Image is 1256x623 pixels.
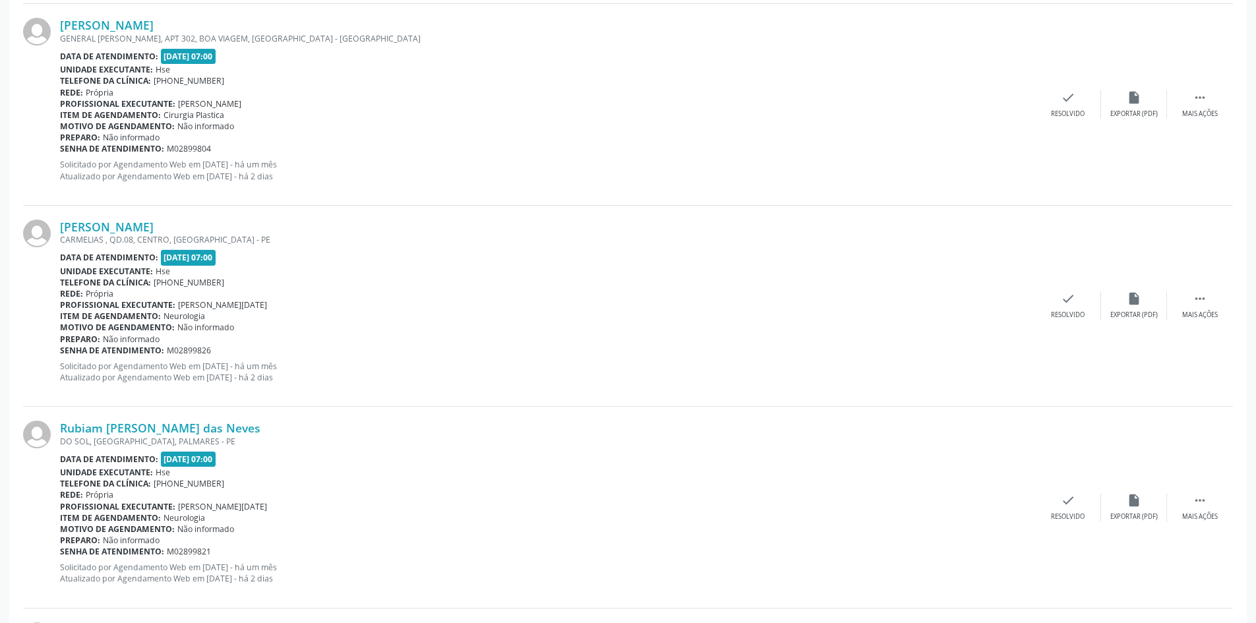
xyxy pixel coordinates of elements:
b: Senha de atendimento: [60,546,164,557]
img: img [23,220,51,247]
a: [PERSON_NAME] [60,18,154,32]
i: insert_drive_file [1127,90,1141,105]
b: Unidade executante: [60,266,153,277]
b: Data de atendimento: [60,252,158,263]
div: Exportar (PDF) [1110,311,1158,320]
i: insert_drive_file [1127,493,1141,508]
b: Preparo: [60,132,100,143]
p: Solicitado por Agendamento Web em [DATE] - há um mês Atualizado por Agendamento Web em [DATE] - h... [60,562,1035,584]
span: [DATE] 07:00 [161,49,216,64]
p: Solicitado por Agendamento Web em [DATE] - há um mês Atualizado por Agendamento Web em [DATE] - h... [60,159,1035,181]
b: Preparo: [60,535,100,546]
i:  [1193,291,1207,306]
div: Exportar (PDF) [1110,512,1158,521]
a: [PERSON_NAME] [60,220,154,234]
span: [PHONE_NUMBER] [154,75,224,86]
i:  [1193,493,1207,508]
div: CARMELIAS , QD.08, CENTRO, [GEOGRAPHIC_DATA] - PE [60,234,1035,245]
span: Cirurgia Plastica [164,109,224,121]
div: Resolvido [1051,512,1085,521]
b: Telefone da clínica: [60,277,151,288]
span: [PERSON_NAME][DATE] [178,501,267,512]
b: Data de atendimento: [60,51,158,62]
div: Mais ações [1182,311,1218,320]
i: insert_drive_file [1127,291,1141,306]
span: [PHONE_NUMBER] [154,277,224,288]
b: Rede: [60,87,83,98]
i: check [1061,493,1075,508]
b: Senha de atendimento: [60,345,164,356]
b: Motivo de agendamento: [60,121,175,132]
i: check [1061,291,1075,306]
i: check [1061,90,1075,105]
span: Própria [86,288,113,299]
b: Telefone da clínica: [60,75,151,86]
b: Unidade executante: [60,64,153,75]
span: [PERSON_NAME] [178,98,241,109]
b: Motivo de agendamento: [60,523,175,535]
span: Não informado [177,523,234,535]
img: img [23,421,51,448]
div: DO SOL, [GEOGRAPHIC_DATA], PALMARES - PE [60,436,1035,447]
div: Mais ações [1182,512,1218,521]
span: Própria [86,87,113,98]
span: Não informado [103,535,160,546]
b: Preparo: [60,334,100,345]
b: Profissional executante: [60,299,175,311]
div: Mais ações [1182,109,1218,119]
span: Hse [156,266,170,277]
span: Não informado [103,132,160,143]
b: Item de agendamento: [60,311,161,322]
span: M02899821 [167,546,211,557]
a: Rubiam [PERSON_NAME] das Neves [60,421,260,435]
span: Hse [156,64,170,75]
span: M02899826 [167,345,211,356]
div: GENERAL [PERSON_NAME], APT 302, BOA VIAGEM, [GEOGRAPHIC_DATA] - [GEOGRAPHIC_DATA] [60,33,1035,44]
span: [PHONE_NUMBER] [154,478,224,489]
b: Item de agendamento: [60,512,161,523]
b: Motivo de agendamento: [60,322,175,333]
b: Rede: [60,489,83,500]
img: img [23,18,51,45]
span: [PERSON_NAME][DATE] [178,299,267,311]
span: [DATE] 07:00 [161,250,216,265]
span: M02899804 [167,143,211,154]
b: Profissional executante: [60,98,175,109]
div: Resolvido [1051,311,1085,320]
b: Unidade executante: [60,467,153,478]
b: Rede: [60,288,83,299]
span: Não informado [177,322,234,333]
b: Data de atendimento: [60,454,158,465]
p: Solicitado por Agendamento Web em [DATE] - há um mês Atualizado por Agendamento Web em [DATE] - h... [60,361,1035,383]
b: Senha de atendimento: [60,143,164,154]
span: Não informado [103,334,160,345]
span: Hse [156,467,170,478]
span: Neurologia [164,512,205,523]
i:  [1193,90,1207,105]
b: Item de agendamento: [60,109,161,121]
b: Telefone da clínica: [60,478,151,489]
span: [DATE] 07:00 [161,452,216,467]
div: Resolvido [1051,109,1085,119]
b: Profissional executante: [60,501,175,512]
span: Neurologia [164,311,205,322]
span: Própria [86,489,113,500]
div: Exportar (PDF) [1110,109,1158,119]
span: Não informado [177,121,234,132]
